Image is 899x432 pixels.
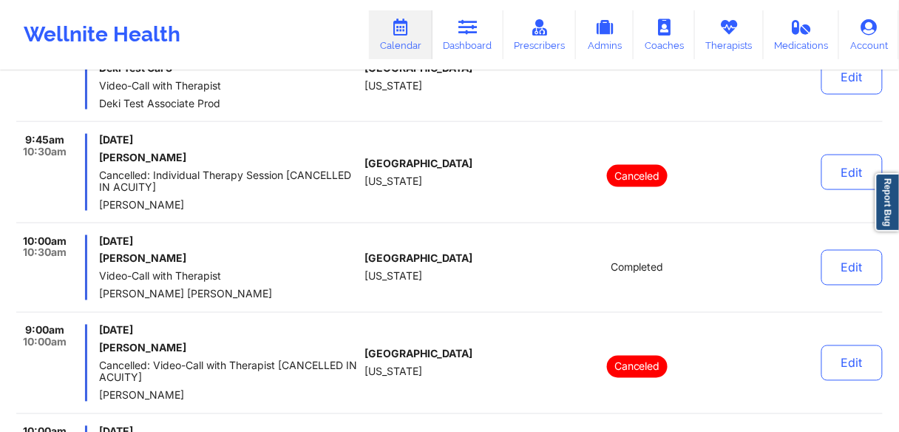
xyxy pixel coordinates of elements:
span: Video-Call with Therapist [99,80,359,92]
h6: [PERSON_NAME] [99,152,359,163]
span: [PERSON_NAME] [PERSON_NAME] [99,288,359,300]
span: Cancelled: Video-Call with Therapist [CANCELLED IN ACUITY] [99,360,359,384]
a: Dashboard [432,10,503,59]
span: [US_STATE] [364,175,422,187]
h6: [PERSON_NAME] [99,253,359,265]
a: Prescribers [503,10,577,59]
span: [PERSON_NAME] [99,199,359,211]
a: Report Bug [875,173,899,232]
span: Completed [611,262,664,274]
span: 10:00am [23,337,67,348]
a: Admins [576,10,634,59]
span: 10:30am [23,247,67,259]
span: Cancelled: Individual Therapy Session [CANCELLED IN ACUITY] [99,169,359,193]
button: Edit [821,250,883,286]
button: Edit [821,155,883,190]
h6: [PERSON_NAME] [99,342,359,354]
span: Video-Call with Therapist [99,271,359,283]
span: [GEOGRAPHIC_DATA] [364,348,472,360]
span: 10:30am [23,146,67,158]
a: Therapists [695,10,764,59]
span: [GEOGRAPHIC_DATA] [364,158,472,169]
span: [GEOGRAPHIC_DATA] [364,253,472,265]
a: Medications [764,10,840,59]
button: Edit [821,345,883,381]
p: Canceled [607,356,668,378]
span: Deki Test Associate Prod [99,98,359,109]
a: Calendar [369,10,432,59]
span: [DATE] [99,325,359,337]
span: [DATE] [99,235,359,247]
span: [US_STATE] [364,271,422,283]
span: [PERSON_NAME] [99,390,359,402]
button: Edit [821,59,883,95]
span: [US_STATE] [364,366,422,378]
a: Account [839,10,899,59]
span: 9:45am [25,134,64,146]
span: [US_STATE] [364,80,422,92]
p: Canceled [607,165,668,187]
span: 10:00am [23,235,67,247]
span: 9:00am [25,325,64,337]
a: Coaches [634,10,695,59]
span: [DATE] [99,134,359,146]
